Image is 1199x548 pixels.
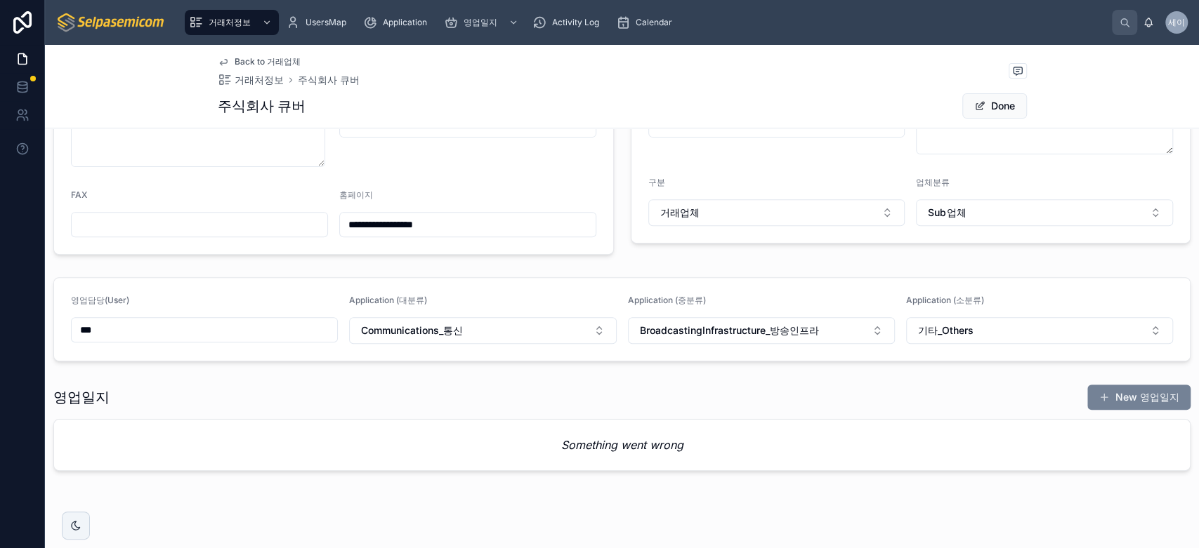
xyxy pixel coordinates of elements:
[383,17,427,28] span: Application
[306,17,346,28] span: UsersMap
[916,177,950,187] span: 업체분류
[636,17,672,28] span: Calendar
[648,199,905,226] button: Select Button
[561,436,683,453] em: Something went wrong
[440,10,525,35] a: 영업일지
[235,73,284,87] span: 거래처정보
[56,11,166,34] img: App logo
[640,323,819,338] span: BroadcastingInfrastructure_방송인프라
[282,10,356,35] a: UsersMap
[906,317,1173,344] button: Select Button
[71,189,87,200] span: FAX
[185,10,279,35] a: 거래처정보
[552,17,599,28] span: Activity Log
[218,73,284,87] a: 거래처정보
[209,17,251,28] span: 거래처정보
[906,295,984,305] span: Application (소분류)
[1168,17,1185,28] span: 세이
[218,56,301,67] a: Back to 거래업체
[349,295,427,305] span: Application (대분류)
[339,189,373,200] span: 홈페이지
[916,199,1173,226] button: Select Button
[628,317,895,344] button: Select Button
[218,96,306,116] h1: 주식회사 큐버
[612,10,682,35] a: Calendar
[464,17,497,28] span: 영업일지
[528,10,609,35] a: Activity Log
[71,295,129,305] span: 영업담당(User)
[962,93,1027,119] button: Done
[235,56,301,67] span: Back to 거래업체
[359,10,437,35] a: Application
[648,177,665,187] span: 구분
[928,206,966,220] span: Sub업체
[628,295,706,305] span: Application (중분류)
[298,73,360,87] a: 주식회사 큐버
[918,323,974,338] span: 기타_Others
[660,206,700,220] span: 거래업체
[349,317,616,344] button: Select Button
[361,323,463,338] span: Communications_통신
[1087,385,1191,410] button: New 영업일지
[178,7,1112,38] div: scrollable content
[53,387,110,407] h1: 영업일지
